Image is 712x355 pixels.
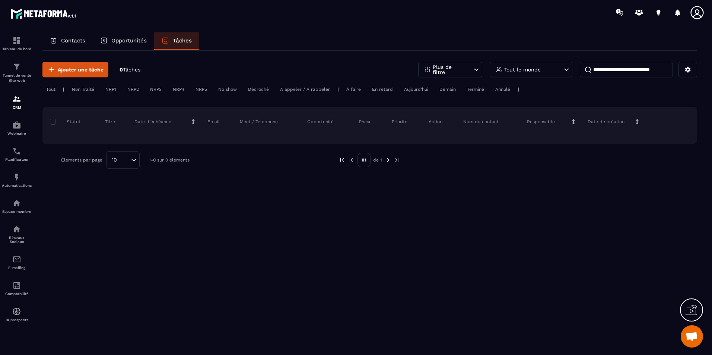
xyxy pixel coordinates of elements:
div: Décroché [244,85,273,94]
a: Opportunités [93,32,154,50]
span: Ajouter une tâche [58,66,104,73]
img: formation [12,95,21,103]
p: Meet / Téléphone [240,119,278,125]
button: Ajouter une tâche [42,62,108,77]
div: Aujourd'hui [400,85,432,94]
p: Automatisations [2,183,32,188]
a: formationformationTunnel de vente Site web [2,57,32,89]
p: Opportunités [111,37,147,44]
div: En retard [368,85,397,94]
img: accountant [12,281,21,290]
p: Action [429,119,442,125]
p: 1-0 sur 0 éléments [149,157,190,163]
a: automationsautomationsAutomatisations [2,167,32,193]
p: IA prospects [2,318,32,322]
p: Plus de filtre [433,64,465,75]
p: Titre [105,119,115,125]
div: À faire [343,85,365,94]
div: Search for option [106,151,140,169]
p: Éléments par page [61,157,102,163]
img: prev [339,157,346,163]
p: Comptabilité [2,292,32,296]
p: Webinaire [2,131,32,135]
div: No show [214,85,241,94]
div: Demain [436,85,460,94]
p: CRM [2,105,32,109]
p: Espace membre [2,210,32,214]
p: Tunnel de vente Site web [2,73,32,83]
div: NRP4 [169,85,188,94]
img: scheduler [12,147,21,156]
p: Statut [52,119,80,125]
a: automationsautomationsWebinaire [2,115,32,141]
img: logo [10,7,77,20]
div: NRP1 [102,85,120,94]
img: automations [12,173,21,182]
p: Tout le monde [504,67,541,72]
a: automationsautomationsEspace membre [2,193,32,219]
p: Date de création [588,119,624,125]
p: | [337,87,339,92]
p: E-mailing [2,266,32,270]
a: schedulerschedulerPlanificateur [2,141,32,167]
p: Tâches [173,37,192,44]
p: 01 [357,153,371,167]
p: Tableau de bord [2,47,32,51]
div: A appeler / A rappeler [276,85,334,94]
a: formationformationCRM [2,89,32,115]
a: formationformationTableau de bord [2,31,32,57]
img: automations [12,121,21,129]
input: Search for option [120,156,129,164]
p: Priorité [392,119,407,125]
div: Annulé [492,85,514,94]
div: Terminé [463,85,488,94]
img: next [394,157,401,163]
div: NRP2 [124,85,143,94]
img: automations [12,199,21,208]
p: | [518,87,519,92]
p: Responsable [527,119,555,125]
p: Contacts [61,37,85,44]
p: Planificateur [2,157,32,161]
a: Contacts [42,32,93,50]
p: Réseaux Sociaux [2,236,32,244]
span: 10 [109,156,120,164]
p: Opportunité [307,119,334,125]
a: accountantaccountantComptabilité [2,275,32,301]
div: NRP5 [192,85,211,94]
p: 0 [120,66,140,73]
div: Non Traité [68,85,98,94]
div: NRP3 [146,85,165,94]
img: email [12,255,21,264]
img: automations [12,307,21,316]
p: Nom du contact [463,119,499,125]
a: social-networksocial-networkRéseaux Sociaux [2,219,32,249]
span: Tâches [123,67,140,73]
div: Ouvrir le chat [681,325,703,348]
a: emailemailE-mailing [2,249,32,275]
img: formation [12,62,21,71]
p: Email [207,119,220,125]
img: prev [348,157,355,163]
img: formation [12,36,21,45]
div: Tout [42,85,59,94]
p: de 1 [373,157,382,163]
p: | [63,87,64,92]
p: Date d’échéance [134,119,171,125]
img: next [385,157,391,163]
a: Tâches [154,32,199,50]
p: Phase [359,119,372,125]
img: social-network [12,225,21,234]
